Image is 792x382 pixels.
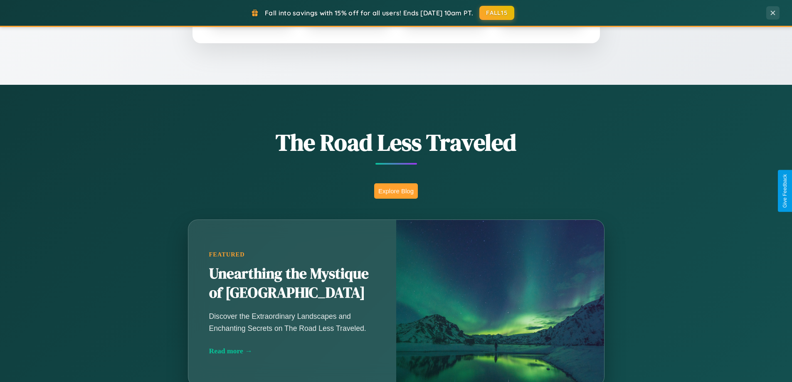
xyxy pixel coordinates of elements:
div: Read more → [209,347,375,355]
button: Explore Blog [374,183,418,199]
h1: The Road Less Traveled [147,126,646,158]
div: Give Feedback [782,174,788,208]
div: Featured [209,251,375,258]
h2: Unearthing the Mystique of [GEOGRAPHIC_DATA] [209,264,375,303]
button: FALL15 [479,6,514,20]
span: Fall into savings with 15% off for all users! Ends [DATE] 10am PT. [265,9,473,17]
p: Discover the Extraordinary Landscapes and Enchanting Secrets on The Road Less Traveled. [209,311,375,334]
